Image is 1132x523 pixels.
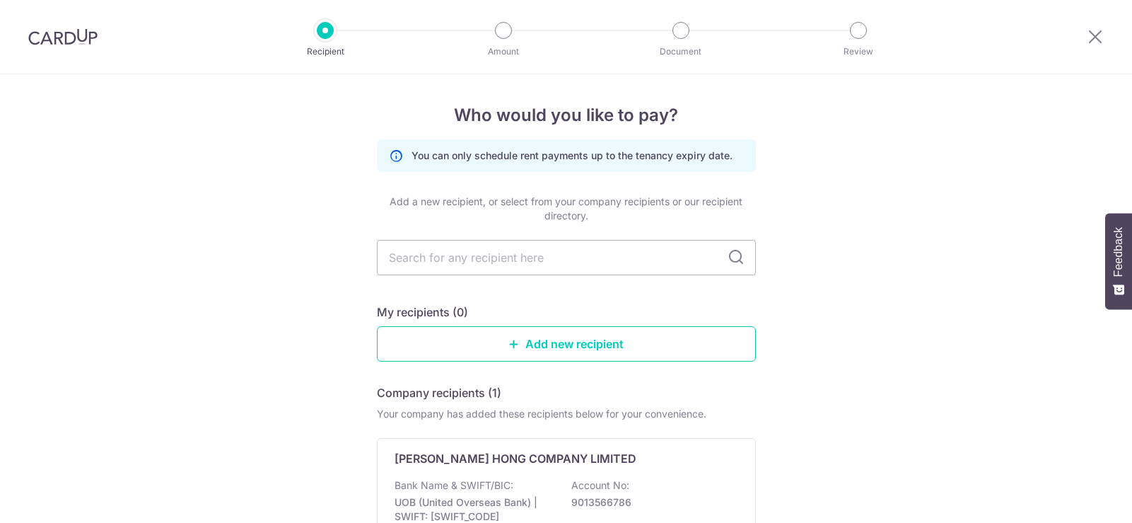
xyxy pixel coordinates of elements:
a: Add new recipient [377,326,756,362]
h4: Who would you like to pay? [377,103,756,128]
p: Bank Name & SWIFT/BIC: [395,478,513,493]
h5: Company recipients (1) [377,384,501,401]
p: [PERSON_NAME] HONG COMPANY LIMITED [395,450,636,467]
div: Add a new recipient, or select from your company recipients or our recipient directory. [377,195,756,223]
div: Your company has added these recipients below for your convenience. [377,407,756,421]
p: You can only schedule rent payments up to the tenancy expiry date. [412,149,733,163]
img: CardUp [28,28,98,45]
p: 9013566786 [571,495,730,510]
input: Search for any recipient here [377,240,756,275]
p: Amount [451,45,556,59]
button: Feedback - Show survey [1105,213,1132,309]
span: Feedback [1112,227,1125,277]
h5: My recipients (0) [377,304,468,321]
p: Review [806,45,911,59]
p: Recipient [273,45,378,59]
p: Document [629,45,733,59]
p: Account No: [571,478,629,493]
